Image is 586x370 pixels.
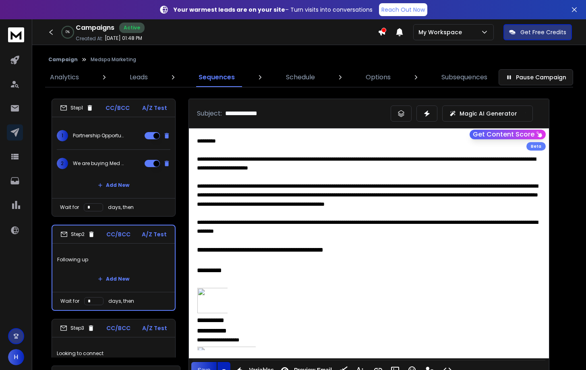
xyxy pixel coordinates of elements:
a: Schedule [281,68,320,87]
p: Sequences [199,72,235,82]
p: Partnership Opportunity for Your Med Spa [73,132,124,139]
a: Leads [125,68,153,87]
p: Reach Out Now [381,6,425,14]
p: 0 % [66,30,70,35]
p: Magic AI Generator [460,110,517,118]
div: Active [119,23,145,33]
button: Get Content Score [470,130,546,139]
button: Magic AI Generator [442,105,533,122]
p: Medspa Marketing [91,56,136,63]
img: logo [8,27,24,42]
p: Looking to connect [57,342,170,365]
p: days, then [108,298,134,304]
p: A/Z Test [142,104,167,112]
p: CC/BCC [106,230,130,238]
p: Options [366,72,391,82]
a: Reach Out Now [379,3,427,16]
button: Campaign [48,56,78,63]
p: Following up [57,248,170,271]
p: – Turn visits into conversations [174,6,373,14]
iframe: Intercom live chat [557,342,576,362]
h1: Campaigns [76,23,114,33]
button: Add New [91,271,136,287]
p: My Workspace [418,28,465,36]
p: Analytics [50,72,79,82]
li: Step1CC/BCCA/Z Test1Partnership Opportunity for Your Med Spa2We are buying Med SpasAdd NewWait fo... [52,99,176,217]
a: Options [361,68,395,87]
a: Sequences [194,68,240,87]
button: Pause Campaign [499,69,573,85]
div: Step 3 [60,325,95,332]
p: Schedule [286,72,315,82]
div: Step 2 [60,231,95,238]
a: Subsequences [437,68,492,87]
p: We are buying Med Spas [73,160,124,167]
button: H [8,349,24,365]
p: Wait for [60,204,79,211]
p: Leads [130,72,148,82]
p: A/Z Test [142,324,167,332]
span: 1 [57,130,68,141]
a: Analytics [45,68,84,87]
p: Wait for [60,298,79,304]
div: Step 1 [60,104,93,112]
div: Beta [526,142,546,151]
p: [DATE] 01:48 PM [105,35,142,41]
p: Subsequences [441,72,487,82]
button: Get Free Credits [503,24,572,40]
p: Subject: [197,109,222,118]
p: CC/BCC [106,104,130,112]
p: Get Free Credits [520,28,566,36]
p: days, then [108,204,134,211]
span: 2 [57,158,68,169]
p: Created At: [76,35,103,42]
img: 0 [197,288,228,313]
strong: Your warmest leads are on your site [174,6,285,14]
li: Step2CC/BCCA/Z TestFollowing upAdd NewWait fordays, then [52,225,176,311]
p: A/Z Test [142,230,167,238]
p: CC/BCC [106,324,130,332]
button: Add New [91,177,136,193]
